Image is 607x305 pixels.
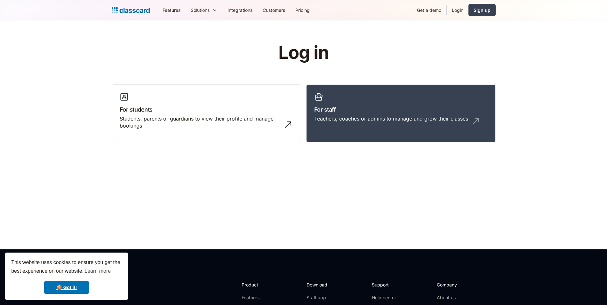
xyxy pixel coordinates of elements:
[186,3,222,17] div: Solutions
[307,294,333,301] a: Staff app
[84,266,112,276] a: learn more about cookies
[468,4,496,16] a: Sign up
[306,84,496,143] a: For staffTeachers, coaches or admins to manage and grow their classes
[307,281,333,288] h2: Download
[11,259,122,276] span: This website uses cookies to ensure you get the best experience on our website.
[157,3,186,17] a: Features
[222,3,258,17] a: Integrations
[120,105,293,114] h3: For students
[290,3,315,17] a: Pricing
[412,3,446,17] a: Get a demo
[202,43,405,63] h1: Log in
[120,115,280,129] div: Students, parents or guardians to view their profile and manage bookings
[372,294,398,301] a: Help center
[5,253,128,300] div: cookieconsent
[314,115,468,122] div: Teachers, coaches or admins to manage and grow their classes
[242,281,276,288] h2: Product
[242,294,276,301] a: Features
[112,84,301,143] a: For studentsStudents, parents or guardians to view their profile and manage bookings
[44,281,89,294] a: dismiss cookie message
[437,294,479,301] a: About us
[258,3,290,17] a: Customers
[112,6,150,15] a: home
[447,3,468,17] a: Login
[474,7,491,13] div: Sign up
[191,7,210,13] div: Solutions
[314,105,488,114] h3: For staff
[372,281,398,288] h2: Support
[437,281,479,288] h2: Company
